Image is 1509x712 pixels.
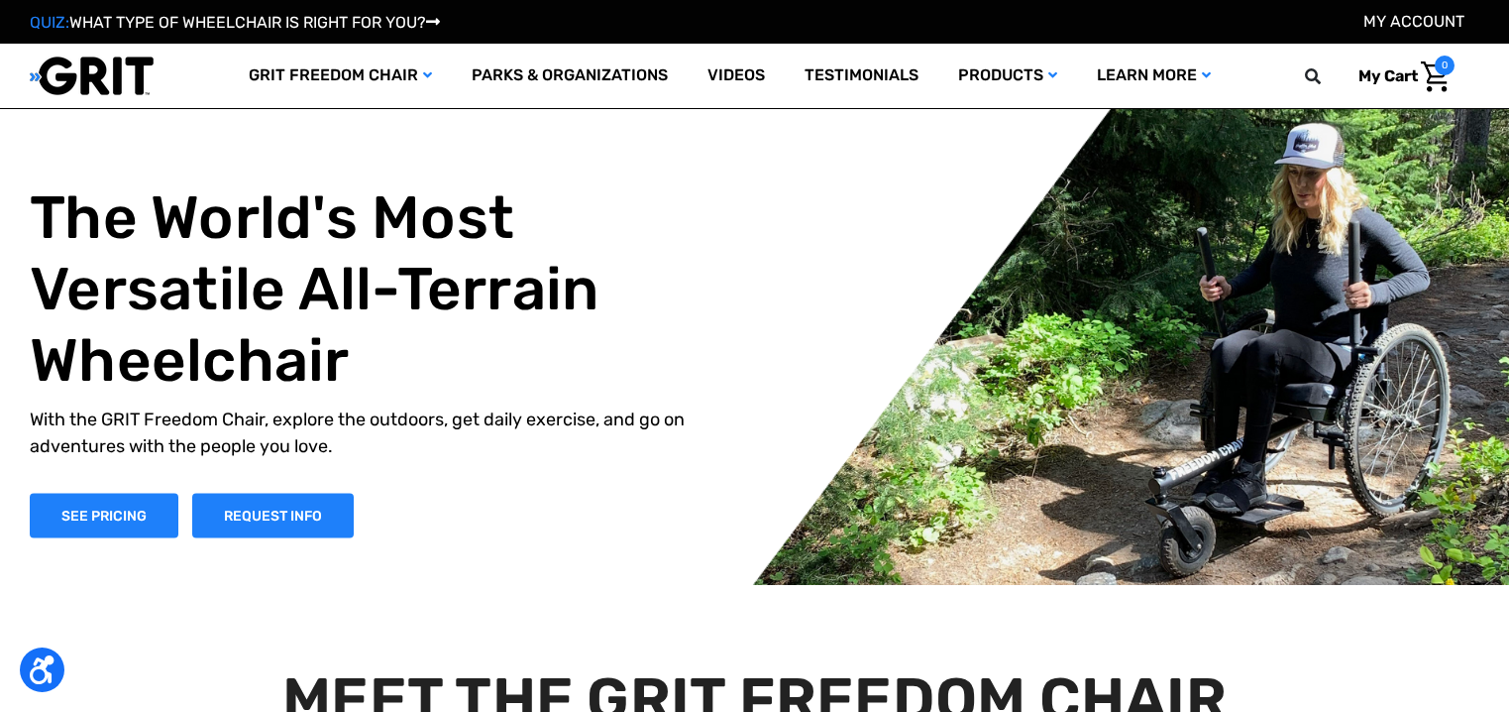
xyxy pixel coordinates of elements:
a: GRIT Freedom Chair [229,44,452,108]
img: Cart [1421,61,1450,92]
span: 0 [1435,56,1455,75]
span: My Cart [1358,66,1418,85]
a: Cart with 0 items [1344,56,1455,97]
a: Testimonials [785,44,938,108]
input: Search [1314,56,1344,97]
a: Videos [688,44,785,108]
span: QUIZ: [30,13,69,32]
a: Products [938,44,1077,108]
a: Shop Now [30,493,178,537]
a: Learn More [1077,44,1231,108]
a: Account [1363,12,1464,31]
h1: The World's Most Versatile All-Terrain Wheelchair [30,181,729,396]
a: Parks & Organizations [452,44,688,108]
p: With the GRIT Freedom Chair, explore the outdoors, get daily exercise, and go on adventures with ... [30,406,729,459]
a: Slide number 1, Request Information [192,493,354,537]
img: GRIT All-Terrain Wheelchair and Mobility Equipment [30,56,154,96]
a: QUIZ:WHAT TYPE OF WHEELCHAIR IS RIGHT FOR YOU? [30,13,440,32]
